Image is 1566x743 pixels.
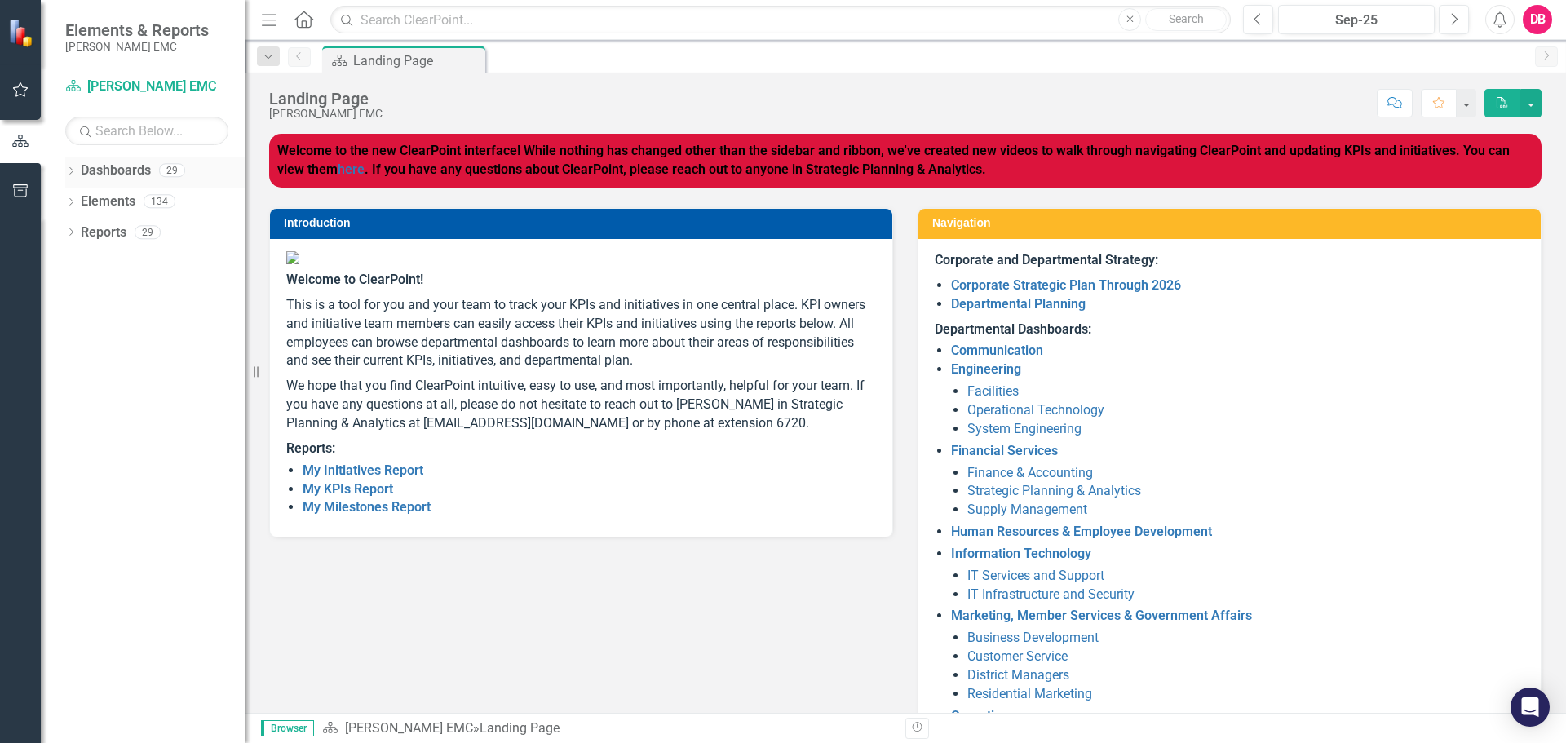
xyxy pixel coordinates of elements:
[967,402,1104,418] a: Operational Technology
[951,343,1043,358] a: Communication
[951,443,1058,458] a: Financial Services
[951,546,1091,561] a: Information Technology
[269,108,383,120] div: [PERSON_NAME] EMC
[286,374,876,436] p: We hope that you find ClearPoint intuitive, easy to use, and most importantly, helpful for your t...
[330,6,1231,34] input: Search ClearPoint...
[65,20,209,40] span: Elements & Reports
[951,708,1015,723] a: Operations
[353,51,481,71] div: Landing Page
[284,217,884,229] h3: Introduction
[159,164,185,178] div: 29
[81,192,135,211] a: Elements
[1145,8,1227,31] button: Search
[286,440,335,456] strong: Reports:
[967,483,1141,498] a: Strategic Planning & Analytics
[1278,5,1435,34] button: Sep-25
[338,161,365,177] a: here
[65,40,209,53] small: [PERSON_NAME] EMC
[951,277,1181,293] a: Corporate Strategic Plan Through 2026
[135,225,161,239] div: 29
[967,465,1093,480] a: Finance & Accounting
[1523,5,1552,34] button: DB
[935,252,1158,268] strong: Corporate and Departmental Strategy:
[261,720,314,736] span: Browser
[303,499,431,515] a: My Milestones Report
[303,481,393,497] a: My KPIs Report
[967,383,1019,399] a: Facilities
[1169,12,1204,25] span: Search
[322,719,893,738] div: »
[269,90,383,108] div: Landing Page
[1284,11,1429,30] div: Sep-25
[8,19,37,47] img: ClearPoint Strategy
[951,361,1021,377] a: Engineering
[967,568,1104,583] a: IT Services and Support
[967,648,1068,664] a: Customer Service
[967,630,1099,645] a: Business Development
[81,223,126,242] a: Reports
[951,524,1212,539] a: Human Resources & Employee Development
[286,272,423,287] span: Welcome to ClearPoint!
[967,686,1092,701] a: Residential Marketing
[144,195,175,209] div: 134
[303,462,423,478] a: My Initiatives Report
[967,586,1135,602] a: IT Infrastructure and Security
[951,296,1086,312] a: Departmental Planning
[932,217,1533,229] h3: Navigation
[1511,688,1550,727] div: Open Intercom Messenger
[967,421,1082,436] a: System Engineering
[81,161,151,180] a: Dashboards
[277,143,1510,177] strong: Welcome to the new ClearPoint interface! While nothing has changed other than the sidebar and rib...
[967,502,1087,517] a: Supply Management
[951,608,1252,623] a: Marketing, Member Services & Government Affairs
[65,77,228,96] a: [PERSON_NAME] EMC
[286,251,876,264] img: Jackson%20EMC%20high_res%20v2.png
[967,667,1069,683] a: District Managers
[935,321,1091,337] strong: Departmental Dashboards:
[345,720,473,736] a: [PERSON_NAME] EMC
[286,297,865,369] span: This is a tool for you and your team to track your KPIs and initiatives in one central place. KPI...
[480,720,560,736] div: Landing Page
[65,117,228,145] input: Search Below...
